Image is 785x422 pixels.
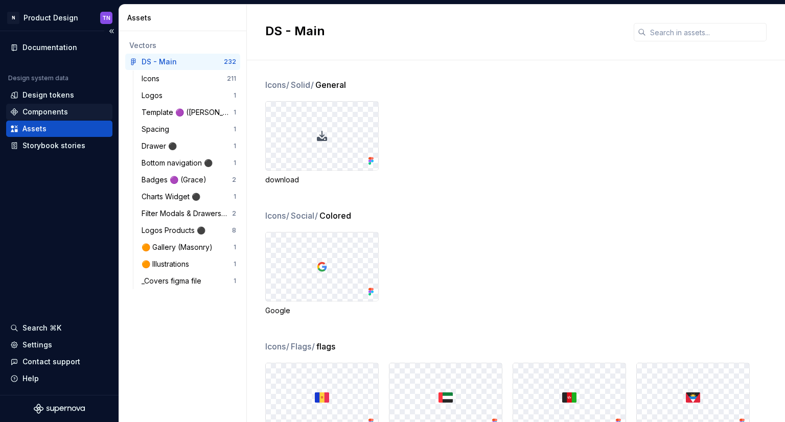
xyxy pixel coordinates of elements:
a: Components [6,104,112,120]
button: Collapse sidebar [104,24,119,38]
a: Icons211 [137,71,240,87]
a: Badges 🟣 (Grace)2 [137,172,240,188]
button: Search ⌘K [6,320,112,336]
a: Filter Modals & Drawers ⚫️2 [137,205,240,222]
a: 🟠 Gallery (Masonry)1 [137,239,240,255]
div: 🟠 Illustrations [142,259,193,269]
a: 🟠 Illustrations1 [137,256,240,272]
span: Icons [265,79,290,91]
input: Search in assets... [646,23,767,41]
span: Icons [265,340,290,353]
a: Bottom navigation ⚫️1 [137,155,240,171]
div: Help [22,373,39,384]
a: _Covers figma file1 [137,273,240,289]
div: Vectors [129,40,236,51]
div: Contact support [22,357,80,367]
h2: DS - Main [265,23,621,39]
div: Template 🟣 ([PERSON_NAME]) [142,107,234,118]
div: Google [265,306,379,316]
div: 2 [232,176,236,184]
a: Template 🟣 ([PERSON_NAME])1 [137,104,240,121]
div: 1 [234,91,236,100]
a: Charts Widget ⚫️1 [137,189,240,205]
span: flags [316,340,335,353]
div: Documentation [22,42,77,53]
div: Bottom navigation ⚫️ [142,158,217,168]
div: Assets [22,124,47,134]
span: / [312,341,315,351]
div: Product Design [24,13,78,23]
span: / [286,210,289,221]
span: General [315,79,346,91]
span: / [311,80,314,90]
div: 1 [234,108,236,116]
span: / [315,210,318,221]
span: Colored [319,209,351,222]
div: Logos [142,90,167,101]
div: Filter Modals & Drawers ⚫️ [142,208,232,219]
a: Storybook stories [6,137,112,154]
div: Badges 🟣 (Grace) [142,175,211,185]
a: Design tokens [6,87,112,103]
div: Charts Widget ⚫️ [142,192,204,202]
span: Social [291,209,318,222]
div: TN [102,14,110,22]
span: / [286,80,289,90]
div: 8 [232,226,236,235]
span: / [286,341,289,351]
div: Search ⌘K [22,323,61,333]
div: Storybook stories [22,140,85,151]
div: 1 [234,260,236,268]
button: NProduct DesignTN [2,7,117,29]
div: 232 [224,58,236,66]
div: Icons [142,74,164,84]
span: Solid [291,79,314,91]
button: Help [6,370,112,387]
span: Icons [265,209,290,222]
div: Drawer ⚫️ [142,141,181,151]
a: Drawer ⚫️1 [137,138,240,154]
div: 🟠 Gallery (Masonry) [142,242,217,252]
a: Assets [6,121,112,137]
div: 1 [234,125,236,133]
a: Logos1 [137,87,240,104]
a: Spacing1 [137,121,240,137]
a: Logos Products ⚫️8 [137,222,240,239]
div: Design tokens [22,90,74,100]
div: 1 [234,193,236,201]
div: 1 [234,277,236,285]
div: _Covers figma file [142,276,205,286]
div: 211 [227,75,236,83]
svg: Supernova Logo [34,404,85,414]
a: Documentation [6,39,112,56]
div: Spacing [142,124,173,134]
button: Contact support [6,354,112,370]
div: Logos Products ⚫️ [142,225,210,236]
div: 2 [232,209,236,218]
div: Components [22,107,68,117]
div: download [265,175,379,185]
div: 1 [234,243,236,251]
div: 1 [234,142,236,150]
div: 1 [234,159,236,167]
a: DS - Main232 [125,54,240,70]
div: N [7,12,19,24]
div: Design system data [8,74,68,82]
div: Settings [22,340,52,350]
div: Assets [127,13,242,23]
div: DS - Main [142,57,177,67]
span: Flags [291,340,315,353]
a: Settings [6,337,112,353]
